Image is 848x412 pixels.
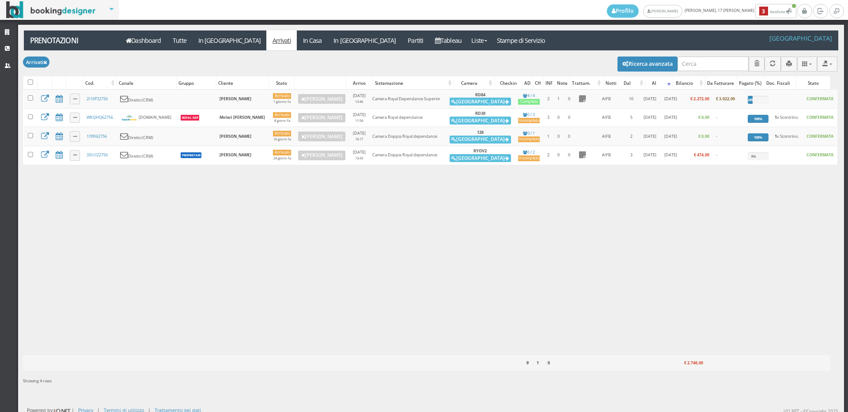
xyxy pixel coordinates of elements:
td: Diretto (CRM) [117,146,177,164]
td: - [712,108,744,127]
td: 0 [553,108,564,127]
b: 9 [526,360,529,366]
div: € 2.746,00 [673,357,705,369]
a: 4 / 4Completo [518,93,540,105]
button: [GEOGRAPHIC_DATA] [450,136,511,144]
td: Camera Royal Dependance Superior [369,90,445,109]
a: 0 / 3Incompleto [518,112,540,124]
b: € 0,00 [698,133,709,139]
div: Gruppo [177,77,216,89]
small: 13:46 [355,99,363,104]
input: Cerca [678,57,749,71]
a: Prenotazioni [24,30,115,50]
td: 0 [553,146,564,164]
b: CONFERMATA [806,152,833,158]
div: Al [646,77,673,89]
td: [DATE] [349,146,369,164]
div: Cod. [83,77,117,89]
b: RYOV2 [473,148,487,154]
a: Arrivati [266,30,297,50]
div: Incompleto [518,118,540,124]
td: - [712,146,744,164]
b: Proprietari [182,153,201,157]
button: Ricerca avanzata [617,57,678,72]
div: Da Fatturare [705,77,737,89]
button: Export [817,57,837,71]
td: [DATE] [661,108,681,127]
div: Incompleto [518,155,540,161]
b: Royal Dep [182,116,198,120]
small: 24 giorni fa [273,156,291,160]
button: [GEOGRAPHIC_DATA] [450,98,511,106]
small: 1 giorno fa [273,99,291,104]
b: 0 [548,360,550,366]
td: [DATE] [639,90,661,109]
td: 2 [623,127,639,146]
b: [PERSON_NAME] [220,152,251,158]
a: Royal Dep [180,114,200,120]
td: Diretto (CRM) [117,90,177,109]
div: Stato [269,77,294,89]
a: Tutte [167,30,193,50]
b: € 474,00 [694,152,709,158]
td: 0 [564,127,575,146]
b: CONFERMATA [806,114,833,120]
div: Dal [619,77,645,89]
b: € 0,00 [698,114,709,120]
a: [PERSON_NAME] [298,94,345,104]
b: 3 [759,7,768,16]
td: Camera Royal dependance [369,108,445,127]
a: Stampe di Servizio [491,30,551,50]
div: Completo [518,99,540,105]
div: Checkin [495,77,522,89]
small: 8 giorni fa [274,118,290,123]
div: Notti [603,77,618,89]
td: - [712,127,744,146]
button: [GEOGRAPHIC_DATA] [450,154,511,162]
td: 2 [543,146,553,164]
td: 3 [543,108,553,127]
div: Pagato (%) [737,77,764,89]
div: 100% [748,115,768,123]
a: Tableau [429,30,468,50]
div: Incompleto [518,136,540,142]
td: 1 [553,90,564,109]
a: 0 / 2Incompleto [518,149,540,161]
a: Dashboard [120,30,167,50]
div: Note [555,77,569,89]
button: 3Notifiche [755,4,796,18]
a: 1I99I62756 [87,133,107,139]
td: [DATE] [661,90,681,109]
span: [PERSON_NAME], 17 [PERSON_NAME] [607,4,797,18]
div: Arrivo [346,77,373,89]
td: 0 [564,108,575,127]
div: Cliente [216,77,269,89]
td: AIFB [590,127,623,146]
a: [PERSON_NAME] [298,132,345,141]
td: [DATE] [639,127,661,146]
div: AD [522,77,532,89]
a: 0 / 1Incompleto [518,130,540,142]
td: 3 [543,90,553,109]
b: RD84 [475,92,485,98]
button: Aggiorna [765,57,781,71]
td: Camera Doppia Royal dependance [369,127,445,146]
img: BookingDesigner.com [6,1,96,19]
td: [DOMAIN_NAME] [117,108,177,127]
a: 35IUIZ2756 [87,152,108,158]
span: Showing 4 rows [23,378,52,384]
div: Arrivato [273,150,291,155]
td: x Scontrino. [772,108,803,127]
div: 0% [748,152,760,160]
td: 0 [564,146,575,164]
td: 5 [623,108,639,127]
td: [DATE] [661,146,681,164]
div: Doc. Fiscali [765,77,796,89]
a: Liste [467,30,491,50]
div: Arrivato [273,131,291,136]
b: [PERSON_NAME] [220,96,251,102]
b: CONFERMATA [806,96,833,102]
small: 11:54 [355,118,363,123]
b: 1 [537,360,539,366]
b: 1 [775,133,777,139]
